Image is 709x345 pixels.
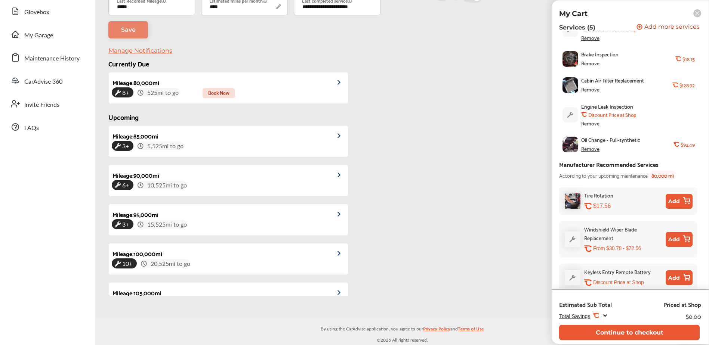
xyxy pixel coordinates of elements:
div: Windshield Wiper Blade Replacement [584,225,663,242]
div: Mileage : 80,000 mi [109,72,159,87]
span: Brake Inspection [581,51,619,57]
a: FAQs [7,117,88,137]
span: 6+ [121,179,130,191]
div: Manufacturer Recommended Services [559,159,659,169]
b: $92.49 [681,142,694,147]
a: Mileage:100,000mi10+ 20,525mi to go [109,243,348,274]
div: Remove [581,146,599,152]
span: 20,525 mi to go [149,259,190,268]
span: 80,000 mi [649,171,676,180]
p: By using the CarAdvise application, you agree to our and [95,324,709,332]
a: CarAdvise 360 [7,71,88,90]
span: 5,525 mi to go [146,142,184,150]
img: grCAAAAAElFTkSuQmCC [337,172,348,178]
div: Mileage : 100,000 mi [109,243,162,258]
a: My Garage [7,25,88,44]
a: Mileage:105,000mi3+ 25,525mi to go [109,283,348,314]
img: grCAAAAAElFTkSuQmCC [337,133,348,139]
img: grCAAAAAElFTkSuQmCC [337,251,348,256]
a: Invite Friends [7,94,88,114]
button: Add more services [636,24,700,31]
span: 10,525 mi to go [146,181,187,189]
span: Upcoming [108,111,139,122]
div: $17.56 [593,202,663,209]
img: grCAAAAAElFTkSuQmCC [337,290,348,295]
span: Engine Leak Inspection [581,103,633,109]
span: According to your upcoming maintenance [559,171,648,180]
a: Manage Notifications [108,47,172,54]
span: Oil Change - Full-synthetic [581,137,640,143]
button: Continue to checkout [559,325,700,340]
img: brake-inspection-thumb.jpg [562,51,578,67]
span: Maintenance History [24,54,80,63]
div: Mileage : 85,000 mi [109,126,158,141]
p: My Cart [559,9,588,18]
a: Privacy Policy [423,324,450,336]
img: grCAAAAAElFTkSuQmCC [337,80,348,85]
a: Terms of Use [458,324,484,336]
span: My Garage [24,31,53,40]
div: $0.00 [686,311,701,321]
p: From $30.78 - $72.56 [593,245,641,252]
div: Mileage : 90,000 mi [109,165,159,180]
div: Estimated Sub Total [559,301,612,308]
div: © 2025 All rights reserved. [95,318,709,345]
p: Discount Price at Shop [593,279,644,286]
b: $128.92 [679,82,695,88]
div: Priced at Shop [663,301,701,308]
span: 3+ [121,140,130,152]
span: Currently Due [108,57,149,69]
b: $18.15 [682,56,694,62]
button: Add [666,270,693,285]
span: 8+ [121,87,130,98]
img: tire-rotation-thumb.jpg [565,193,580,209]
img: default_wrench_icon.d1a43860.svg [565,231,580,247]
div: Remove [581,35,599,41]
span: Invite Friends [24,100,59,110]
div: Remove [581,120,599,126]
div: Mileage : 105,000 mi [109,283,161,298]
div: Remove [581,86,599,92]
span: Save [121,26,136,33]
span: 525 mi to go [146,88,180,97]
p: Services (5) [559,24,595,31]
img: oil-change-thumb.jpg [562,137,578,152]
a: Mileage:95,000mi3+ 15,525mi to go [109,204,348,235]
a: Glovebox [7,1,88,21]
span: Book Now [203,88,235,98]
div: Remove [581,60,599,66]
span: Total Savings [559,313,590,319]
img: default_wrench_icon.d1a43860.svg [565,270,580,285]
a: Mileage:85,000mi3+ 5,525mi to go [109,126,348,157]
div: Tire Rotation [584,191,613,199]
div: Keyless Entry Remote Battery [584,267,651,276]
button: Add [666,232,693,247]
b: Discount Price at Shop [588,112,636,118]
a: Mileage:80,000mi8+ 525mi to go Book Now [109,72,348,103]
img: default_wrench_icon.d1a43860.svg [562,107,578,122]
span: Add more services [644,24,700,31]
a: Maintenance History [7,48,88,67]
span: Cabin Air Filter Replacement [581,77,644,83]
button: Add [666,194,693,209]
div: Mileage : 95,000 mi [109,204,158,219]
img: grCAAAAAElFTkSuQmCC [337,212,348,217]
span: CarAdvise 360 [24,77,62,87]
span: Glovebox [24,7,49,17]
span: 15,525 mi to go [146,220,187,229]
a: Save [108,21,148,38]
b: Discount Price at Shop [588,26,636,32]
img: cabin-air-filter-replacement-thumb.jpg [562,77,578,93]
a: Mileage:90,000mi6+ 10,525mi to go [109,165,348,196]
span: 3+ [121,218,130,230]
a: Add more services [636,24,701,31]
span: 10+ [121,258,134,269]
span: FAQs [24,123,39,133]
